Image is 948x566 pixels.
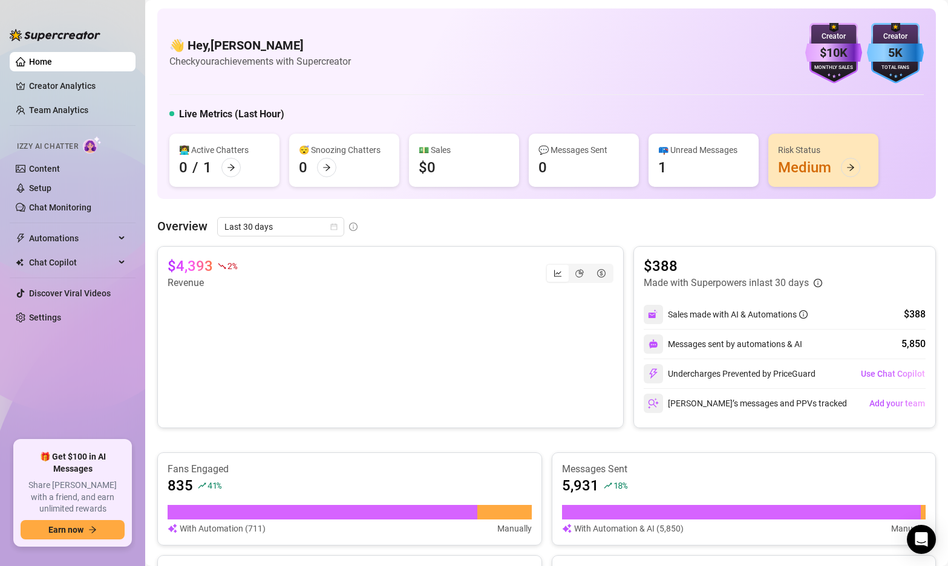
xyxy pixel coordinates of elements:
article: Overview [157,217,208,235]
span: Chat Copilot [29,253,115,272]
img: svg%3e [649,339,658,349]
span: arrow-right [227,163,235,172]
div: 💵 Sales [419,143,509,157]
span: Add your team [869,398,925,408]
div: segmented control [546,264,613,283]
span: dollar-circle [597,269,606,278]
span: arrow-right [846,163,855,172]
div: Undercharges Prevented by PriceGuard [644,364,816,383]
article: Made with Superpowers in last 30 days [644,276,809,290]
article: Revenue [168,276,237,290]
span: 2 % [227,260,237,272]
img: AI Chatter [83,136,102,154]
div: 👩‍💻 Active Chatters [179,143,270,157]
span: fall [218,262,226,270]
div: $0 [419,158,436,177]
img: blue-badge-DgoSNQY1.svg [867,23,924,83]
div: Creator [805,31,862,42]
div: Sales made with AI & Automations [668,308,808,321]
div: $388 [904,307,926,322]
span: thunderbolt [16,233,25,243]
img: logo-BBDzfeDw.svg [10,29,100,41]
img: svg%3e [562,522,572,535]
div: 5,850 [901,337,926,351]
a: Creator Analytics [29,76,126,96]
img: svg%3e [168,522,177,535]
div: Creator [867,31,924,42]
div: Open Intercom Messenger [907,525,936,554]
div: Total Fans [867,64,924,72]
article: $4,393 [168,256,213,276]
div: 0 [179,158,188,177]
button: Use Chat Copilot [860,364,926,383]
div: 💬 Messages Sent [538,143,629,157]
div: 1 [203,158,212,177]
button: Add your team [869,394,926,413]
article: Manually [497,522,532,535]
article: Check your achievements with Supercreator [169,54,351,69]
img: purple-badge-B9DA21FR.svg [805,23,862,83]
div: Messages sent by automations & AI [644,334,802,354]
span: pie-chart [575,269,584,278]
button: Earn nowarrow-right [21,520,125,539]
article: 5,931 [562,476,599,495]
a: Settings [29,313,61,322]
div: $10K [805,44,862,62]
article: $388 [644,256,822,276]
a: Home [29,57,52,67]
a: Setup [29,183,51,193]
article: Fans Engaged [168,463,532,476]
a: Content [29,164,60,174]
article: 835 [168,476,193,495]
span: Use Chat Copilot [861,369,925,379]
div: 0 [538,158,547,177]
span: Automations [29,229,115,248]
span: arrow-right [88,525,97,534]
a: Chat Monitoring [29,203,91,212]
div: 0 [299,158,307,177]
a: Team Analytics [29,105,88,115]
span: rise [198,481,206,490]
span: line-chart [554,269,562,278]
article: Manually [891,522,926,535]
span: Earn now [48,525,83,535]
span: arrow-right [322,163,331,172]
article: With Automation (711) [180,522,266,535]
img: svg%3e [648,309,659,320]
article: With Automation & AI (5,850) [574,522,684,535]
a: Discover Viral Videos [29,288,111,298]
span: 🎁 Get $100 in AI Messages [21,451,125,475]
div: 5K [867,44,924,62]
span: 41 % [208,480,221,491]
img: Chat Copilot [16,258,24,267]
h5: Live Metrics (Last Hour) [179,107,284,122]
span: rise [604,481,612,490]
span: info-circle [349,223,358,231]
div: 😴 Snoozing Chatters [299,143,390,157]
article: Messages Sent [562,463,926,476]
span: info-circle [799,310,808,319]
div: [PERSON_NAME]’s messages and PPVs tracked [644,394,847,413]
img: svg%3e [648,368,659,379]
span: 18 % [613,480,627,491]
div: 📪 Unread Messages [658,143,749,157]
div: 1 [658,158,667,177]
span: Izzy AI Chatter [17,141,78,152]
span: info-circle [814,279,822,287]
div: Monthly Sales [805,64,862,72]
h4: 👋 Hey, [PERSON_NAME] [169,37,351,54]
span: Last 30 days [224,218,337,236]
div: Risk Status [778,143,869,157]
img: svg%3e [648,398,659,409]
span: Share [PERSON_NAME] with a friend, and earn unlimited rewards [21,480,125,515]
span: calendar [330,223,338,230]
